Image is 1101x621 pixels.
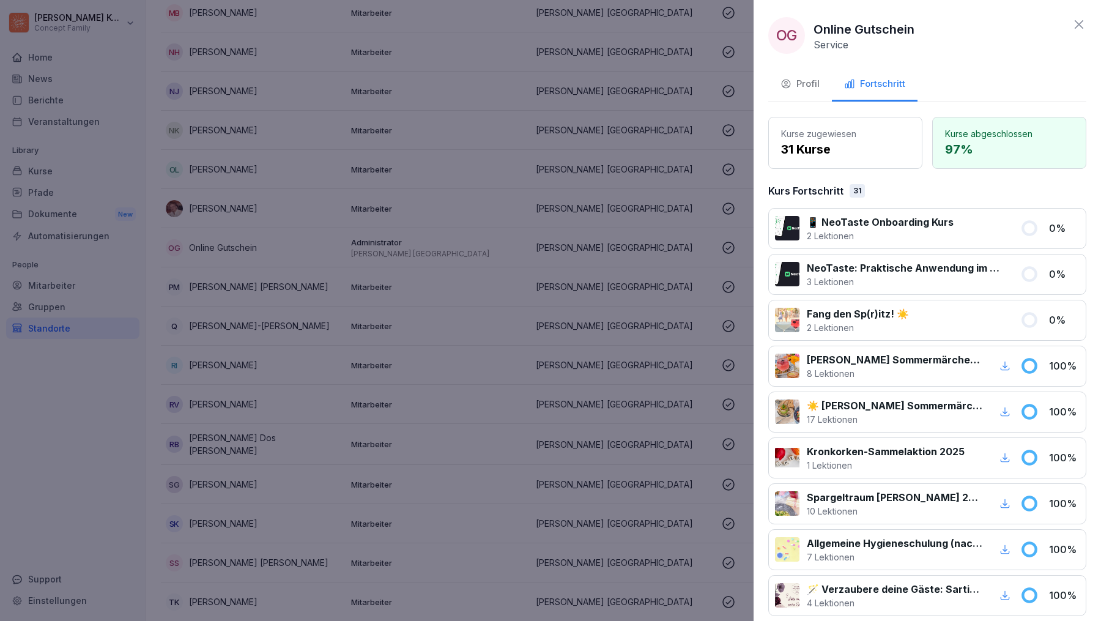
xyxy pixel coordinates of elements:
[807,229,954,242] p: 2 Lektionen
[850,184,865,198] div: 31
[1049,404,1080,419] p: 100 %
[807,398,982,413] p: ☀️ [PERSON_NAME] Sommermärchen 2025 - Speisen
[1049,221,1080,236] p: 0 %
[768,184,843,198] p: Kurs Fortschritt
[807,215,954,229] p: 📱 NeoTaste Onboarding Kurs
[1049,496,1080,511] p: 100 %
[781,140,910,158] p: 31 Kurse
[807,444,965,459] p: Kronkorken-Sammelaktion 2025
[807,321,909,334] p: 2 Lektionen
[1049,542,1080,557] p: 100 %
[807,352,982,367] p: [PERSON_NAME] Sommermärchen 2025 - Getränke
[807,261,1006,275] p: NeoTaste: Praktische Anwendung im Wilma Betrieb✨
[807,413,982,426] p: 17 Lektionen
[807,367,982,380] p: 8 Lektionen
[1049,588,1080,603] p: 100 %
[1049,313,1080,327] p: 0 %
[945,140,1073,158] p: 97 %
[1049,359,1080,373] p: 100 %
[768,69,832,102] button: Profil
[844,77,905,91] div: Fortschritt
[832,69,917,102] button: Fortschritt
[781,127,910,140] p: Kurse zugewiesen
[807,490,982,505] p: Spargeltraum [PERSON_NAME] 2025 💭
[807,597,982,609] p: 4 Lektionen
[945,127,1073,140] p: Kurse abgeschlossen
[768,17,805,54] div: OG
[807,275,1006,288] p: 3 Lektionen
[807,551,982,563] p: 7 Lektionen
[807,536,982,551] p: Allgemeine Hygieneschulung (nach LMHV §4)
[807,582,982,597] p: 🪄 Verzaubere deine Gäste: Sartiaktion für April bis Mai
[1049,450,1080,465] p: 100 %
[814,39,848,51] p: Service
[1049,267,1080,281] p: 0 %
[807,459,965,472] p: 1 Lektionen
[780,77,820,91] div: Profil
[807,307,909,321] p: Fang den Sp(r)itz! ☀️
[807,505,982,518] p: 10 Lektionen
[814,20,914,39] p: Online Gutschein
